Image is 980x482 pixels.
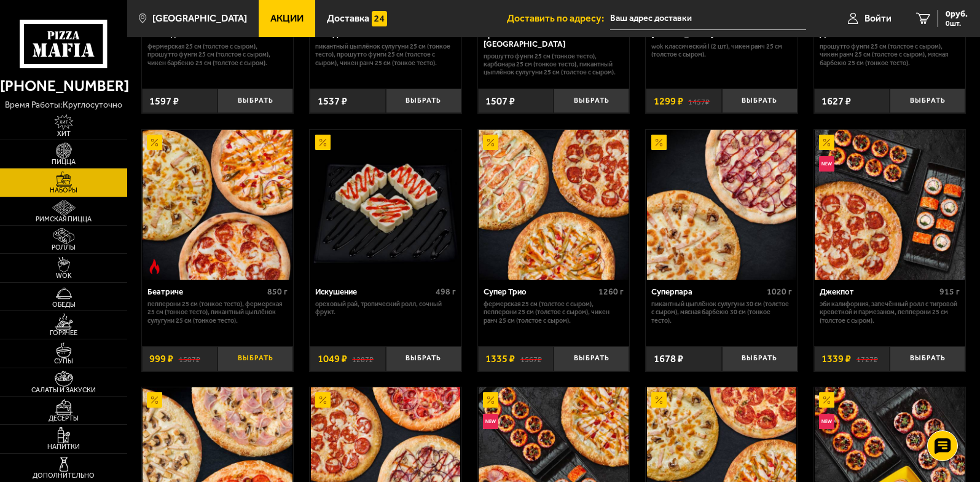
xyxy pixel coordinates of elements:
[386,346,461,371] button: Выбрать
[520,354,542,364] s: 1567 ₽
[654,96,683,106] span: 1299 ₽
[483,135,498,150] img: Акционный
[315,392,331,408] img: Акционный
[310,130,461,279] a: АкционныйИскушение
[483,392,498,408] img: Акционный
[315,300,455,317] p: Ореховый рай, Тропический ролл, Сочный фрукт.
[610,7,806,30] input: Ваш адрес доставки
[814,130,966,279] a: АкционныйНовинкаДжекпот
[315,135,331,150] img: Акционный
[946,20,968,27] span: 0 шт.
[352,354,374,364] s: 1287 ₽
[821,96,851,106] span: 1627 ₽
[152,14,247,23] span: [GEOGRAPHIC_DATA]
[372,11,387,26] img: 15daf4d41897b9f0e9f617042186c801.svg
[647,130,796,279] img: Суперпара
[820,287,936,297] div: Джекпот
[767,286,792,297] span: 1020 г
[142,130,294,279] a: АкционныйОстрое блюдоБеатриче
[327,14,369,23] span: Доставка
[218,89,293,114] button: Выбрать
[651,300,791,325] p: Пикантный цыплёнок сулугуни 30 см (толстое с сыром), Мясная Барбекю 30 см (тонкое тесто).
[890,89,965,114] button: Выбрать
[485,96,515,106] span: 1507 ₽
[946,10,968,18] span: 0 руб.
[318,354,347,364] span: 1049 ₽
[149,354,173,364] span: 999 ₽
[646,130,798,279] a: АкционныйСуперпара
[218,346,293,371] button: Выбрать
[722,346,798,371] button: Выбрать
[484,287,595,297] div: Супер Трио
[819,414,834,429] img: Новинка
[479,130,628,279] img: Супер Трио
[147,135,162,150] img: Акционный
[478,130,630,279] a: АкционныйСупер Трио
[939,286,960,297] span: 915 г
[819,392,834,408] img: Акционный
[554,89,629,114] button: Выбрать
[857,354,878,364] s: 1727 ₽
[890,346,965,371] button: Выбрать
[651,287,763,297] div: Суперпара
[507,14,610,23] span: Доставить по адресу:
[598,286,624,297] span: 1260 г
[483,414,498,429] img: Новинка
[819,156,834,172] img: Новинка
[311,130,460,279] img: Искушение
[484,30,600,49] div: Трио из [GEOGRAPHIC_DATA]
[484,300,624,325] p: Фермерская 25 см (толстое с сыром), Пепперони 25 см (толстое с сыром), Чикен Ранч 25 см (толстое ...
[147,392,162,408] img: Акционный
[143,130,292,279] img: Беатриче
[315,42,455,67] p: Пикантный цыплёнок сулугуни 25 см (тонкое тесто), Прошутто Фунги 25 см (толстое с сыром), Чикен Р...
[820,42,960,67] p: Прошутто Фунги 25 см (толстое с сыром), Чикен Ранч 25 см (толстое с сыром), Мясная Барбекю 25 см ...
[688,96,710,106] s: 1457 ₽
[485,354,515,364] span: 1335 ₽
[654,354,683,364] span: 1678 ₽
[864,14,892,23] span: Войти
[651,392,667,408] img: Акционный
[147,287,264,297] div: Беатриче
[815,130,964,279] img: Джекпот
[651,42,791,59] p: Wok классический L (2 шт), Чикен Ранч 25 см (толстое с сыром).
[554,346,629,371] button: Выбрать
[484,52,624,77] p: Прошутто Фунги 25 см (тонкое тесто), Карбонара 25 см (тонкое тесто), Пикантный цыплёнок сулугуни ...
[386,89,461,114] button: Выбрать
[270,14,304,23] span: Акции
[147,42,288,67] p: Фермерская 25 см (толстое с сыром), Прошутто Фунги 25 см (толстое с сыром), Чикен Барбекю 25 см (...
[820,300,960,325] p: Эби Калифорния, Запечённый ролл с тигровой креветкой и пармезаном, Пепперони 25 см (толстое с сыр...
[147,300,288,325] p: Пепперони 25 см (тонкое тесто), Фермерская 25 см (тонкое тесто), Пикантный цыплёнок сулугуни 25 с...
[147,259,162,274] img: Острое блюдо
[436,286,456,297] span: 498 г
[318,96,347,106] span: 1537 ₽
[149,96,179,106] span: 1597 ₽
[651,135,667,150] img: Акционный
[821,354,851,364] span: 1339 ₽
[315,287,432,297] div: Искушение
[267,286,288,297] span: 850 г
[819,135,834,150] img: Акционный
[179,354,200,364] s: 1507 ₽
[722,89,798,114] button: Выбрать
